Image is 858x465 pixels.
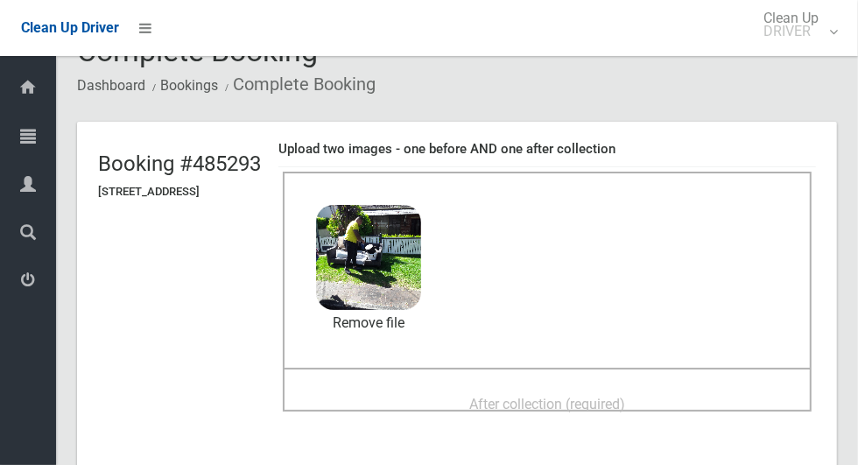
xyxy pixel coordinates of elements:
[77,77,145,94] a: Dashboard
[221,68,376,101] li: Complete Booking
[160,77,218,94] a: Bookings
[21,15,119,41] a: Clean Up Driver
[278,142,816,157] h4: Upload two images - one before AND one after collection
[98,186,261,198] h5: [STREET_ADDRESS]
[469,396,625,412] span: After collection (required)
[21,19,119,36] span: Clean Up Driver
[755,11,836,38] span: Clean Up
[316,310,421,336] a: Remove file
[98,152,261,175] h2: Booking #485293
[763,25,819,38] small: DRIVER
